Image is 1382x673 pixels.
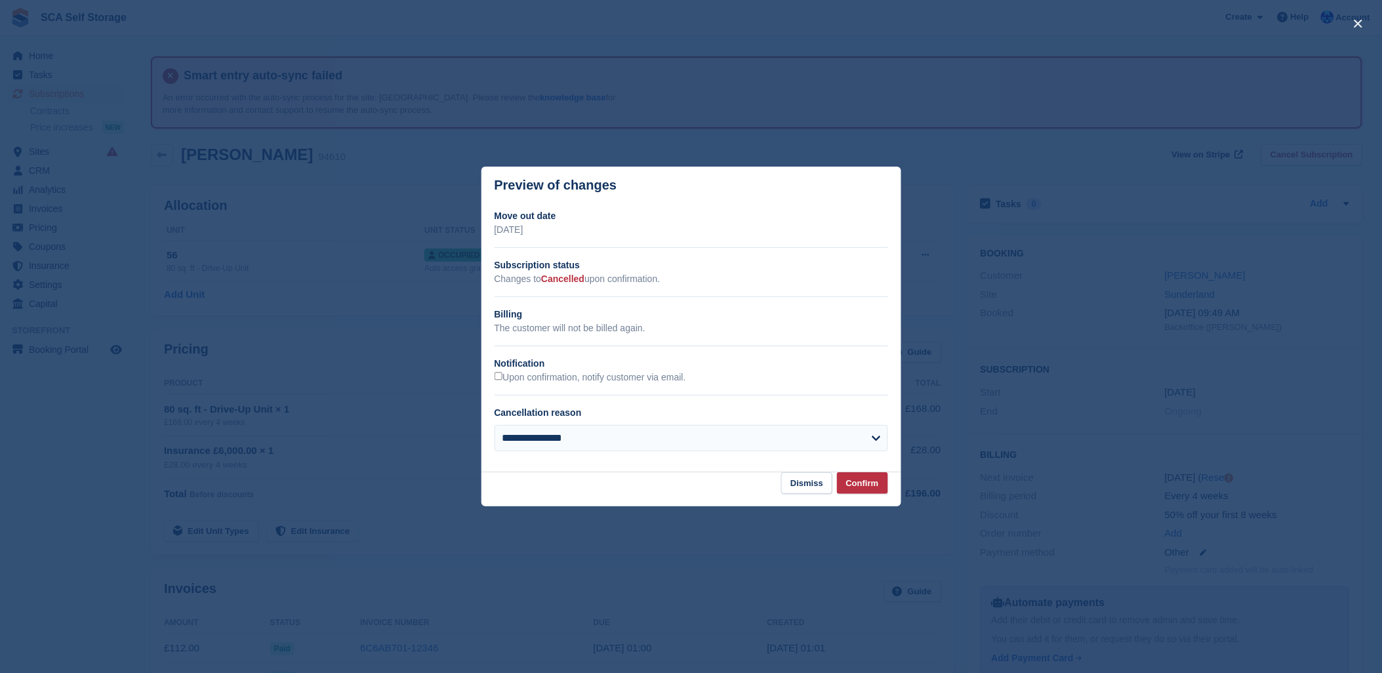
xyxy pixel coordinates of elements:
button: close [1348,13,1369,34]
label: Upon confirmation, notify customer via email. [495,372,686,384]
button: Confirm [837,472,888,494]
p: Preview of changes [495,178,617,193]
p: Changes to upon confirmation. [495,272,888,286]
p: The customer will not be billed again. [495,321,888,335]
span: Cancelled [541,274,584,284]
button: Dismiss [781,472,832,494]
p: [DATE] [495,223,888,237]
h2: Billing [495,308,888,321]
input: Upon confirmation, notify customer via email. [495,372,503,380]
label: Cancellation reason [495,407,582,418]
h2: Subscription status [495,258,888,272]
h2: Move out date [495,209,888,223]
h2: Notification [495,357,888,371]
